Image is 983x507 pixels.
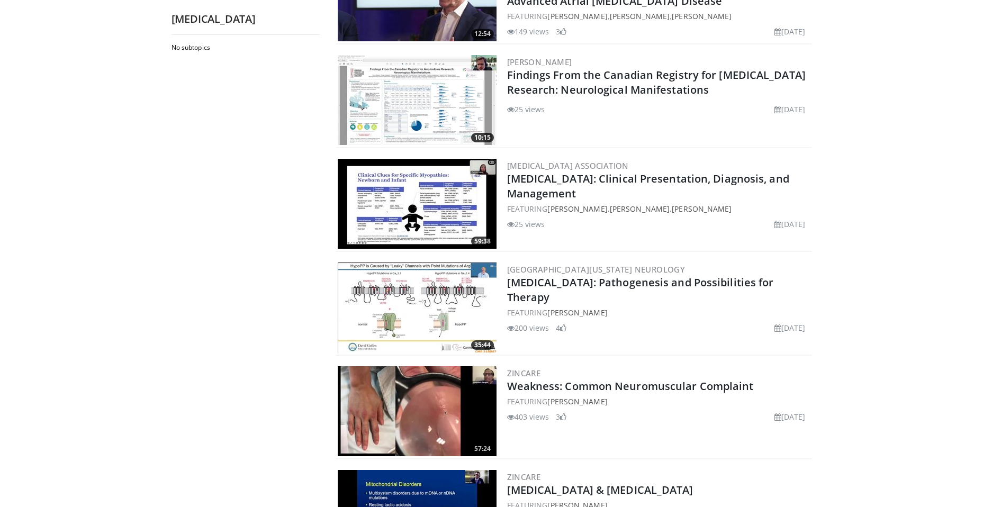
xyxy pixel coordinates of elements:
a: [MEDICAL_DATA]: Pathogenesis and Possibilities for Therapy [507,275,774,304]
li: [DATE] [774,104,806,115]
h2: No subtopics [172,43,317,52]
a: [GEOGRAPHIC_DATA][US_STATE] Neurology [507,264,686,275]
span: 35:44 [471,340,494,350]
li: [DATE] [774,322,806,333]
a: [PERSON_NAME] [547,11,607,21]
li: [DATE] [774,411,806,422]
li: [DATE] [774,219,806,230]
a: [MEDICAL_DATA]: Clinical Presentation, Diagnosis, and Management [507,171,789,201]
li: 403 views [507,411,549,422]
li: 4 [556,322,566,333]
span: 12:54 [471,29,494,39]
div: FEATURING , , [507,203,810,214]
div: FEATURING , , [507,11,810,22]
a: [PERSON_NAME] [672,204,732,214]
img: 5ef86e88-0e1b-48d6-98a7-580333c25c9b.300x170_q85_crop-smart_upscale.jpg [338,366,497,456]
a: 59:38 [338,159,497,249]
div: FEATURING [507,396,810,407]
a: Findings From the Canadian Registry for [MEDICAL_DATA] Research: Neurological Manifestations [507,68,806,97]
li: 25 views [507,219,545,230]
span: 10:15 [471,133,494,142]
a: [PERSON_NAME] [547,204,607,214]
li: 3 [556,411,566,422]
span: 57:24 [471,444,494,454]
a: [PERSON_NAME] [610,11,670,21]
a: [PERSON_NAME] [547,307,607,318]
a: [PERSON_NAME] [507,57,572,67]
li: 25 views [507,104,545,115]
a: 57:24 [338,366,497,456]
h2: [MEDICAL_DATA] [172,12,320,26]
a: 10:15 [338,55,497,145]
a: Weakness: Common Neuromuscular Complaint [507,379,754,393]
li: 3 [556,26,566,37]
li: [DATE] [774,26,806,37]
li: 200 views [507,322,549,333]
a: [PERSON_NAME] [672,11,732,21]
img: 770b38a1-06fe-4e8f-b3a1-a60b1cdf43a6.300x170_q85_crop-smart_upscale.jpg [338,262,497,352]
img: 8e8ec5cb-5eab-4ca3-a515-29aa68226481.300x170_q85_crop-smart_upscale.jpg [338,159,497,249]
li: 149 views [507,26,549,37]
a: [MEDICAL_DATA] Association [507,160,629,171]
a: ZINCARE [507,368,541,378]
a: 35:44 [338,262,497,352]
div: FEATURING [507,307,810,318]
a: [PERSON_NAME] [610,204,670,214]
a: [MEDICAL_DATA] & [MEDICAL_DATA] [507,483,693,497]
img: 711eeb55-f4d4-4702-b0b7-e070b8bdae57.300x170_q85_crop-smart_upscale.jpg [338,55,497,145]
a: ZINCARE [507,472,541,482]
span: 59:38 [471,237,494,246]
a: [PERSON_NAME] [547,396,607,406]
